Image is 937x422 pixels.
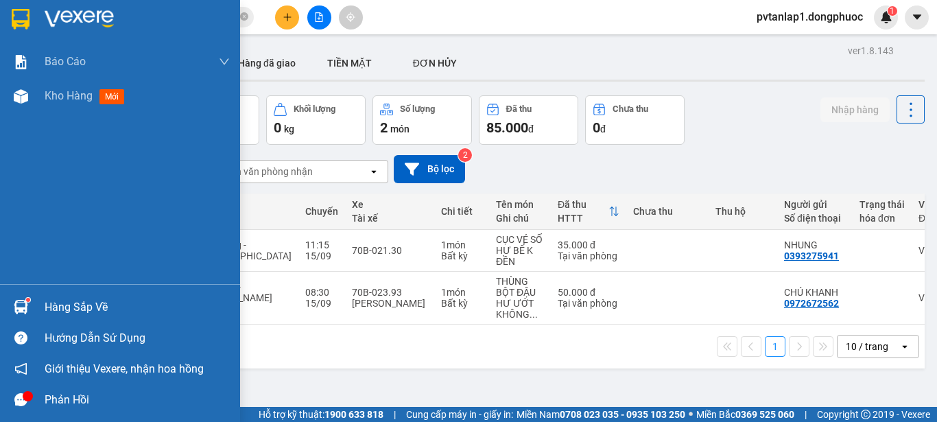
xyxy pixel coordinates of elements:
strong: 0708 023 035 - 0935 103 250 [560,409,685,420]
div: [PERSON_NAME] [352,298,427,309]
div: Thu hộ [715,206,770,217]
span: Kho hàng [45,89,93,102]
span: 85.000 [486,119,528,136]
div: 15/09 [305,298,338,309]
div: NHUNG [784,239,846,250]
button: Số lượng2món [372,95,472,145]
strong: 0369 525 060 [735,409,794,420]
div: 1 món [441,239,482,250]
div: Xe [352,199,427,210]
div: hóa đơn [859,213,905,224]
div: 15/09 [305,250,338,261]
div: 70B-021.30 [352,245,427,256]
span: đ [528,124,534,134]
span: pvtanlap1.dongphuoc [746,8,874,25]
span: | [394,407,396,422]
div: THÙNG BỘT ĐẬU [496,276,544,298]
div: Tên món [496,199,544,210]
div: Phản hồi [45,390,230,410]
div: Tại văn phòng [558,298,619,309]
span: 0 [593,119,600,136]
span: đ [600,124,606,134]
span: plus [283,12,292,22]
img: warehouse-icon [14,300,28,314]
div: 70B-023.93 [352,287,427,298]
span: | [805,407,807,422]
div: HƯ BỂ K ĐỀN [496,245,544,267]
div: Số lượng [400,104,435,114]
div: Đã thu [558,199,608,210]
sup: 1 [888,6,897,16]
div: 11:15 [305,239,338,250]
sup: 1 [26,298,30,302]
img: logo-vxr [12,9,29,30]
img: solution-icon [14,55,28,69]
div: Bất kỳ [441,298,482,309]
div: Trạng thái [859,199,905,210]
span: TIỀN MẶT [327,58,372,69]
button: Đã thu85.000đ [479,95,578,145]
span: ĐƠN HỦY [413,58,457,69]
span: ⚪️ [689,412,693,417]
span: down [219,56,230,67]
button: file-add [307,5,331,30]
button: caret-down [905,5,929,30]
span: question-circle [14,331,27,344]
button: Khối lượng0kg [266,95,366,145]
button: Chưa thu0đ [585,95,685,145]
div: Ghi chú [496,213,544,224]
span: 2 [380,119,388,136]
span: An Sương - [GEOGRAPHIC_DATA] [199,239,292,261]
span: close-circle [240,12,248,21]
div: Chi tiết [441,206,482,217]
div: Chọn văn phòng nhận [219,165,313,178]
div: Khối lượng [294,104,335,114]
button: Bộ lọc [394,155,465,183]
span: aim [346,12,355,22]
span: ... [530,309,538,320]
span: Hỗ trợ kỹ thuật: [259,407,383,422]
div: Tại văn phòng [558,250,619,261]
span: 1 [890,6,894,16]
span: Cung cấp máy in - giấy in: [406,407,513,422]
button: Nhập hàng [820,97,890,122]
span: Miền Nam [517,407,685,422]
span: kg [284,124,294,134]
div: 35.000 đ [558,239,619,250]
sup: 2 [458,148,472,162]
div: ver 1.8.143 [848,43,894,58]
div: Bất kỳ [441,250,482,261]
span: caret-down [911,11,923,23]
div: Đã thu [506,104,532,114]
div: Chuyến [305,206,338,217]
span: món [390,124,410,134]
div: Chưa thu [613,104,648,114]
div: HƯ ƯỚT KHÔNG ĐỀN [496,298,544,320]
div: 1 món [441,287,482,298]
div: HTTT [558,213,608,224]
span: copyright [861,410,870,419]
div: Tài xế [352,213,427,224]
div: 0393275941 [784,250,839,261]
div: Người gửi [784,199,846,210]
span: notification [14,362,27,375]
span: 0 [274,119,281,136]
div: 50.000 đ [558,287,619,298]
button: 1 [765,336,785,357]
span: Giới thiệu Vexere, nhận hoa hồng [45,360,204,377]
svg: open [368,166,379,177]
img: warehouse-icon [14,89,28,104]
div: Tuyến [199,206,292,217]
span: Báo cáo [45,53,86,70]
div: Chưa thu [633,206,702,217]
span: mới [99,89,124,104]
div: Hàng sắp về [45,297,230,318]
div: 10 / trang [846,340,888,353]
div: 0972672562 [784,298,839,309]
svg: open [899,341,910,352]
div: CỤC VÉ SỐ [496,234,544,245]
button: aim [339,5,363,30]
button: plus [275,5,299,30]
img: icon-new-feature [880,11,892,23]
span: file-add [314,12,324,22]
